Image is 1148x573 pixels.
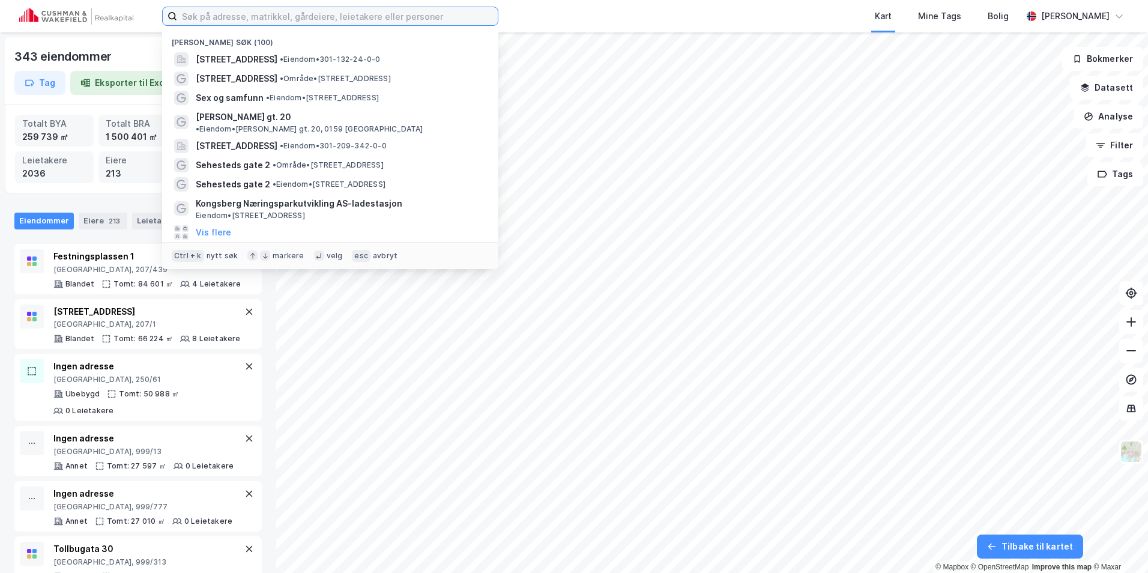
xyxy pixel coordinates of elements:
[273,180,276,189] span: •
[172,250,204,262] div: Ctrl + k
[22,130,86,144] div: 259 739 ㎡
[113,279,173,289] div: Tomt: 84 601 ㎡
[875,9,892,23] div: Kart
[207,251,238,261] div: nytt søk
[53,375,242,384] div: [GEOGRAPHIC_DATA], 250/61
[177,7,498,25] input: Søk på adresse, matrikkel, gårdeiere, leietakere eller personer
[1041,9,1110,23] div: [PERSON_NAME]
[22,154,86,167] div: Leietakere
[65,461,88,471] div: Annet
[106,215,122,227] div: 213
[65,334,94,344] div: Blandet
[192,334,240,344] div: 8 Leietakere
[14,47,114,66] div: 343 eiendommer
[53,447,234,456] div: [GEOGRAPHIC_DATA], 999/13
[196,91,264,105] span: Sex og samfunn
[70,71,182,95] button: Eksporter til Excel
[162,28,498,50] div: [PERSON_NAME] søk (100)
[1088,515,1148,573] iframe: Chat Widget
[196,124,199,133] span: •
[53,487,232,501] div: Ingen adresse
[22,167,86,180] div: 2036
[106,130,170,144] div: 1 500 401 ㎡
[196,71,277,86] span: [STREET_ADDRESS]
[196,52,277,67] span: [STREET_ADDRESS]
[106,167,170,180] div: 213
[196,225,231,240] button: Vis flere
[106,154,170,167] div: Eiere
[186,461,234,471] div: 0 Leietakere
[132,213,210,229] div: Leietakere
[53,502,232,512] div: [GEOGRAPHIC_DATA], 999/777
[280,141,283,150] span: •
[1062,47,1143,71] button: Bokmerker
[918,9,961,23] div: Mine Tags
[19,8,133,25] img: cushman-wakefield-realkapital-logo.202ea83816669bd177139c58696a8fa1.svg
[327,251,343,261] div: velg
[53,557,240,567] div: [GEOGRAPHIC_DATA], 999/313
[107,517,165,526] div: Tomt: 27 010 ㎡
[196,211,305,220] span: Eiendom • [STREET_ADDRESS]
[196,177,270,192] span: Sehesteds gate 2
[53,249,241,264] div: Festningsplassen 1
[1032,563,1092,571] a: Improve this map
[273,160,384,170] span: Område • [STREET_ADDRESS]
[53,265,241,274] div: [GEOGRAPHIC_DATA], 207/439
[196,124,423,134] span: Eiendom • [PERSON_NAME] gt. 20, 0159 [GEOGRAPHIC_DATA]
[971,563,1029,571] a: OpenStreetMap
[65,517,88,526] div: Annet
[988,9,1009,23] div: Bolig
[107,461,166,471] div: Tomt: 27 597 ㎡
[1074,105,1143,129] button: Analyse
[1120,440,1143,463] img: Z
[266,93,379,103] span: Eiendom • [STREET_ADDRESS]
[22,117,86,130] div: Totalt BYA
[14,213,74,229] div: Eiendommer
[14,71,65,95] button: Tag
[53,431,234,446] div: Ingen adresse
[1087,162,1143,186] button: Tags
[65,389,100,399] div: Ubebygd
[273,251,304,261] div: markere
[65,406,113,416] div: 0 Leietakere
[352,250,370,262] div: esc
[1088,515,1148,573] div: Kontrollprogram for chat
[196,110,291,124] span: [PERSON_NAME] gt. 20
[280,55,283,64] span: •
[373,251,397,261] div: avbryt
[280,74,283,83] span: •
[935,563,968,571] a: Mapbox
[977,535,1083,559] button: Tilbake til kartet
[184,517,232,526] div: 0 Leietakere
[273,180,385,189] span: Eiendom • [STREET_ADDRESS]
[79,213,127,229] div: Eiere
[53,305,241,319] div: [STREET_ADDRESS]
[106,117,170,130] div: Totalt BRA
[280,74,391,83] span: Område • [STREET_ADDRESS]
[65,279,94,289] div: Blandet
[53,542,240,556] div: Tollbugata 30
[113,334,173,344] div: Tomt: 66 224 ㎡
[192,279,241,289] div: 4 Leietakere
[53,320,241,329] div: [GEOGRAPHIC_DATA], 207/1
[280,55,381,64] span: Eiendom • 301-132-24-0-0
[196,139,277,153] span: [STREET_ADDRESS]
[53,359,242,374] div: Ingen adresse
[119,389,179,399] div: Tomt: 50 988 ㎡
[280,141,387,151] span: Eiendom • 301-209-342-0-0
[196,158,270,172] span: Sehesteds gate 2
[1070,76,1143,100] button: Datasett
[196,196,484,211] span: Kongsberg Næringsparkutvikling AS-ladestasjon
[1086,133,1143,157] button: Filter
[273,160,276,169] span: •
[266,93,270,102] span: •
